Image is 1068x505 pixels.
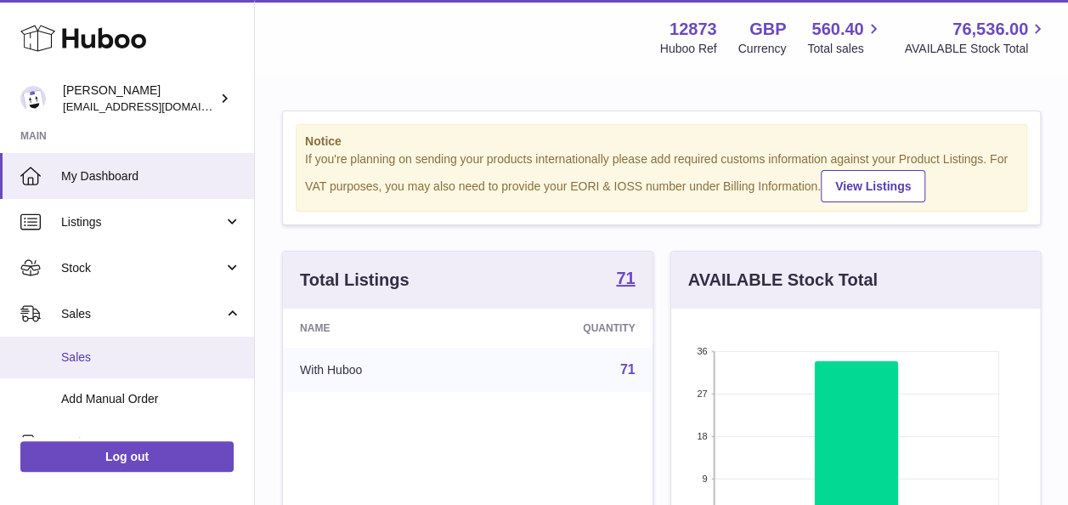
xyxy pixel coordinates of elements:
[61,214,223,230] span: Listings
[811,18,863,41] span: 560.40
[904,18,1048,57] a: 76,536.00 AVAILABLE Stock Total
[20,441,234,472] a: Log out
[952,18,1028,41] span: 76,536.00
[61,168,241,184] span: My Dashboard
[821,170,925,202] a: View Listings
[63,82,216,115] div: [PERSON_NAME]
[61,260,223,276] span: Stock
[807,41,883,57] span: Total sales
[300,269,410,292] h3: Total Listings
[620,362,636,377] a: 71
[697,389,707,399] text: 27
[20,86,46,111] img: tikhon.oleinikov@sleepandglow.com
[63,99,250,113] span: [EMAIL_ADDRESS][DOMAIN_NAME]
[688,269,878,292] h3: AVAILABLE Stock Total
[670,18,717,41] strong: 12873
[807,18,883,57] a: 560.40 Total sales
[61,349,241,366] span: Sales
[283,309,477,348] th: Name
[697,431,707,441] text: 18
[283,348,477,392] td: With Huboo
[305,133,1018,150] strong: Notice
[61,391,241,407] span: Add Manual Order
[660,41,717,57] div: Huboo Ref
[616,270,635,290] a: 71
[61,306,223,322] span: Sales
[477,309,652,348] th: Quantity
[702,474,707,484] text: 9
[738,41,787,57] div: Currency
[749,18,786,41] strong: GBP
[697,346,707,356] text: 36
[616,270,635,287] strong: 71
[904,41,1048,57] span: AVAILABLE Stock Total
[61,434,223,451] span: Orders
[305,151,1018,202] div: If you're planning on sending your products internationally please add required customs informati...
